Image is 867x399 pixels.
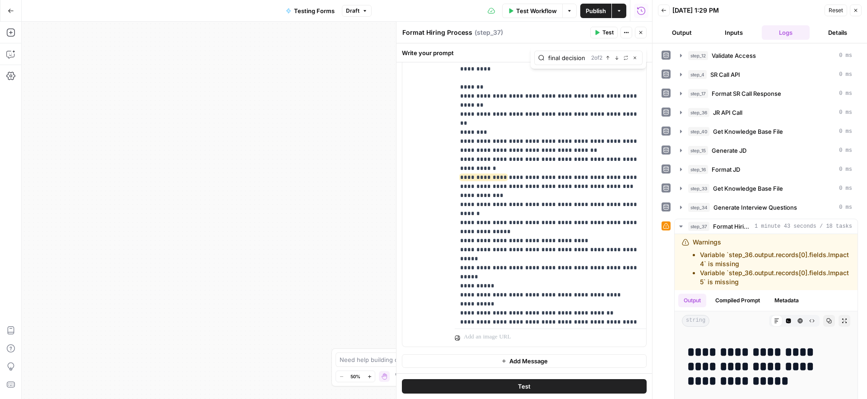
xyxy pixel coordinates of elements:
span: Draft [346,7,359,15]
button: Metadata [769,294,804,307]
div: Write your prompt [396,43,652,62]
button: Logs [762,25,810,40]
button: Publish [580,4,611,18]
button: Details [813,25,862,40]
span: step_33 [688,184,709,193]
span: Publish [586,6,606,15]
span: 0 ms [839,70,852,79]
span: 0 ms [839,89,852,98]
span: Format JD [712,165,740,174]
input: Search [548,53,587,62]
span: 1 minute 43 seconds / 18 tasks [755,222,852,230]
span: 0 ms [839,184,852,192]
span: step_34 [688,203,710,212]
span: 0 ms [839,108,852,117]
span: step_4 [688,70,707,79]
span: Generate JD [712,146,746,155]
span: 2 of 2 [591,54,602,62]
span: step_15 [688,146,708,155]
span: 0 ms [839,165,852,174]
span: Test [602,28,614,37]
button: 0 ms [675,143,858,158]
button: Compiled Prompt [710,294,765,307]
span: Get Knowledge Base File [713,184,783,193]
span: step_16 [688,165,708,174]
span: string [682,315,709,327]
button: Test [402,379,647,394]
span: Generate Interview Questions [713,203,797,212]
span: Testing Forms [294,6,335,15]
button: Testing Forms [280,4,340,18]
span: Test Workflow [516,6,557,15]
span: step_12 [688,51,708,60]
span: ( step_37 ) [475,28,503,37]
span: 50% [350,373,360,380]
span: Test [518,382,531,391]
button: Output [658,25,706,40]
button: 0 ms [675,181,858,196]
button: 0 ms [675,86,858,101]
span: Format SR Call Response [712,89,781,98]
button: Draft [342,5,372,17]
span: Add Message [509,357,548,366]
button: 0 ms [675,105,858,120]
button: 0 ms [675,200,858,215]
span: 0 ms [839,127,852,136]
button: 0 ms [675,124,858,139]
span: Validate Access [712,51,756,60]
button: Inputs [710,25,758,40]
span: Reset [829,6,843,14]
div: Warnings [693,238,850,286]
li: Variable `step_36.output.records[0].fields.Impact 5` is missing [700,268,850,286]
button: 0 ms [675,48,858,63]
span: 0 ms [839,52,852,60]
span: step_40 [688,127,709,136]
button: Test Workflow [502,4,562,18]
span: 0 ms [839,203,852,211]
button: Reset [825,5,847,16]
span: step_37 [688,222,709,231]
span: SR Call API [710,70,740,79]
span: step_17 [688,89,708,98]
button: 1 minute 43 seconds / 18 tasks [675,219,858,234]
span: Format Hiring Process [713,222,751,231]
span: Get Knowledge Base File [713,127,783,136]
span: JR API Call [713,108,742,117]
button: Test [590,27,618,38]
li: Variable `step_36.output.records[0].fields.Impact 4` is missing [700,250,850,268]
button: Add Message [402,354,647,368]
button: Output [678,294,706,307]
span: 0 ms [839,146,852,155]
textarea: Format Hiring Process [402,28,472,37]
button: 0 ms [675,67,858,82]
button: 0 ms [675,162,858,177]
span: step_36 [688,108,709,117]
